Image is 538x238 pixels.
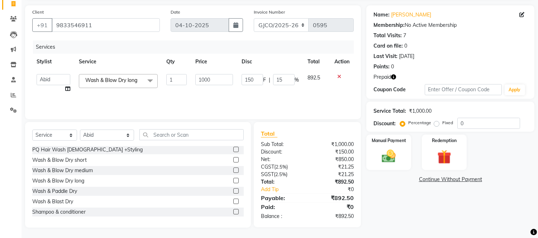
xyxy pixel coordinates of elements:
div: Paid: [256,203,308,211]
div: 7 [403,32,406,39]
button: Apply [505,84,525,95]
th: Action [330,54,354,70]
span: | [269,76,270,84]
th: Total [303,54,330,70]
span: Total [261,130,277,137]
div: 0 [404,42,407,50]
div: ₹892.50 [308,213,360,220]
span: 2.5% [276,164,286,170]
label: Redemption [432,137,457,144]
input: Search by Name/Mobile/Email/Code [52,18,160,32]
div: [DATE] [399,53,414,60]
label: Invoice Number [254,9,285,15]
span: 2.5% [275,171,286,177]
span: Prepaid [373,73,391,81]
div: ₹892.50 [308,178,360,186]
div: Wash & Blow Dry short [32,156,87,164]
div: Last Visit: [373,53,397,60]
th: Disc [237,54,303,70]
div: ₹21.25 [308,163,360,171]
div: Wash & Blast Dry [32,198,73,205]
span: % [295,76,299,84]
th: Qty [162,54,191,70]
span: Wash & Blow Dry long [85,77,137,83]
div: 0 [391,63,394,71]
label: Client [32,9,44,15]
div: Coupon Code [373,86,425,93]
div: No Active Membership [373,21,527,29]
div: Balance : [256,213,308,220]
div: Service Total: [373,107,406,115]
label: Date [171,9,180,15]
th: Stylist [32,54,75,70]
img: _cash.svg [377,148,400,164]
div: Total Visits: [373,32,402,39]
div: Shampoo & conditioner [32,208,86,216]
div: ₹892.50 [308,194,360,202]
div: Membership: [373,21,405,29]
a: Add Tip [256,186,316,193]
div: Points: [373,63,390,71]
div: Net: [256,156,308,163]
th: Service [75,54,162,70]
span: 892.5 [308,74,320,81]
a: [PERSON_NAME] [391,11,431,19]
div: Total: [256,178,308,186]
label: Manual Payment [372,137,406,144]
div: ( ) [256,163,308,171]
img: _gift.svg [433,148,456,166]
label: Percentage [408,120,431,126]
div: ₹1,000.00 [409,107,432,115]
div: ₹0 [308,203,360,211]
button: +91 [32,18,52,32]
th: Price [191,54,237,70]
div: Wash & Blow Dry medium [32,167,93,174]
div: Name: [373,11,390,19]
input: Enter Offer / Coupon Code [425,84,501,95]
div: ₹1,000.00 [308,141,360,148]
div: Payable: [256,194,308,202]
div: Discount: [373,120,396,127]
div: Discount: [256,148,308,156]
div: ₹150.00 [308,148,360,156]
label: Fixed [442,120,453,126]
div: Sub Total: [256,141,308,148]
div: Card on file: [373,42,403,50]
span: CGST [261,164,274,170]
span: SGST [261,171,274,178]
span: F [263,76,266,84]
a: Continue Without Payment [368,176,533,183]
div: ₹850.00 [308,156,360,163]
div: Services [33,40,359,54]
input: Search or Scan [139,129,244,140]
div: Wash & Blow Dry long [32,177,84,185]
div: Wash & Paddle Dry [32,188,77,195]
a: x [137,77,141,83]
div: ₹0 [316,186,360,193]
div: ₹21.25 [308,171,360,178]
div: ( ) [256,171,308,178]
div: PQ Hair Wash [DEMOGRAPHIC_DATA] +Styling [32,146,143,154]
